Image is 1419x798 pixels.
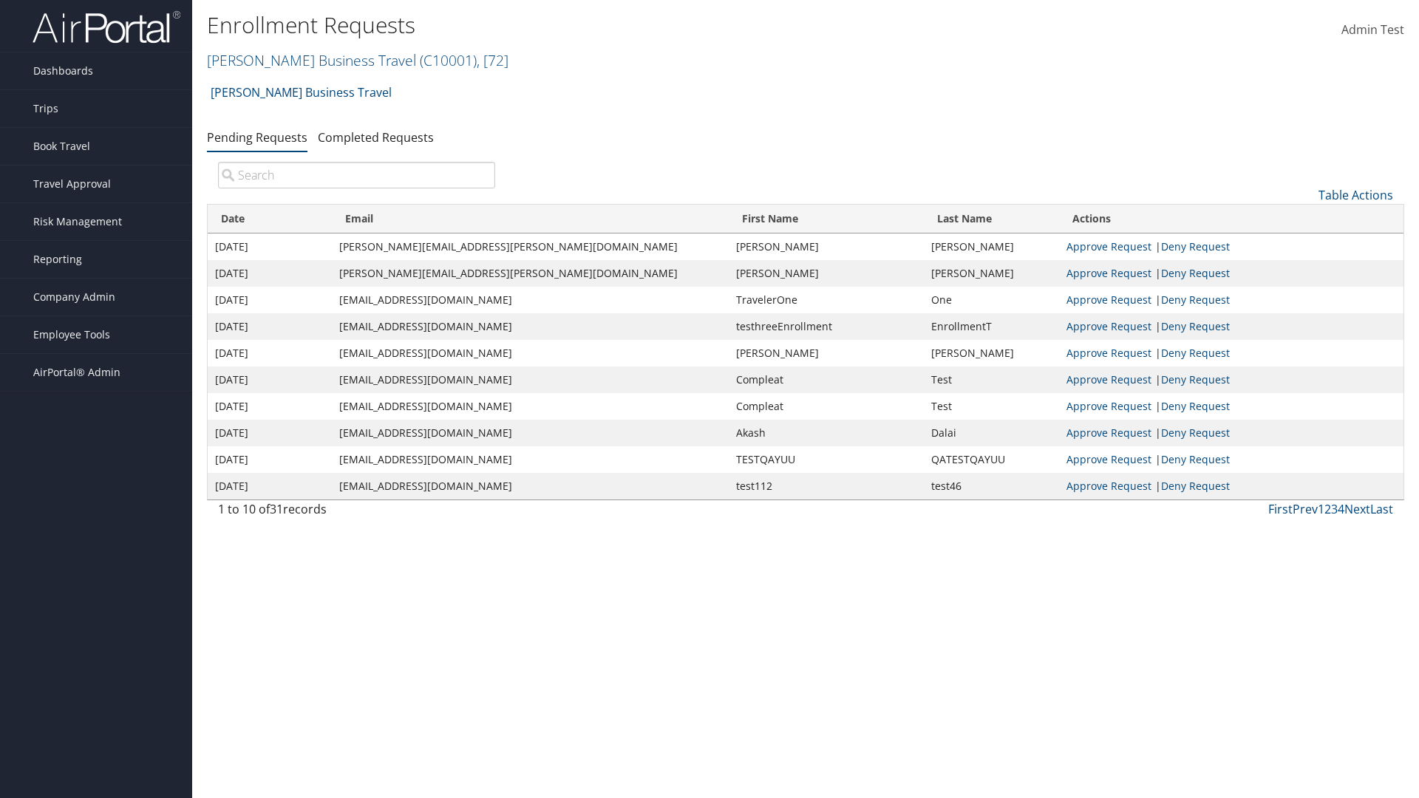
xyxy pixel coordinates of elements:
span: ( C10001 ) [420,50,477,70]
td: [EMAIL_ADDRESS][DOMAIN_NAME] [332,340,729,366]
input: Search [218,162,495,188]
td: testhreeEnrollment [729,313,923,340]
td: [EMAIL_ADDRESS][DOMAIN_NAME] [332,393,729,420]
a: Deny Request [1161,346,1230,360]
td: [DATE] [208,366,332,393]
td: One [924,287,1059,313]
td: TESTQAYUU [729,446,923,473]
span: Risk Management [33,203,122,240]
td: QATESTQAYUU [924,446,1059,473]
td: | [1059,233,1403,260]
span: , [ 72 ] [477,50,508,70]
td: | [1059,393,1403,420]
td: [PERSON_NAME][EMAIL_ADDRESS][PERSON_NAME][DOMAIN_NAME] [332,260,729,287]
span: Book Travel [33,128,90,165]
td: [PERSON_NAME] [924,260,1059,287]
a: Pending Requests [207,129,307,146]
span: Admin Test [1341,21,1404,38]
td: [DATE] [208,446,332,473]
span: AirPortal® Admin [33,354,120,391]
td: | [1059,313,1403,340]
td: [PERSON_NAME] [729,340,923,366]
span: Trips [33,90,58,127]
a: 1 [1318,501,1324,517]
a: Deny Request [1161,319,1230,333]
a: Approve Request [1066,426,1151,440]
a: Deny Request [1161,426,1230,440]
td: [EMAIL_ADDRESS][DOMAIN_NAME] [332,446,729,473]
th: First Name: activate to sort column ascending [729,205,923,233]
td: | [1059,366,1403,393]
a: Deny Request [1161,293,1230,307]
td: TravelerOne [729,287,923,313]
a: Deny Request [1161,372,1230,386]
a: 3 [1331,501,1338,517]
td: [PERSON_NAME][EMAIL_ADDRESS][PERSON_NAME][DOMAIN_NAME] [332,233,729,260]
td: EnrollmentT [924,313,1059,340]
td: [DATE] [208,420,332,446]
span: Employee Tools [33,316,110,353]
a: Deny Request [1161,399,1230,413]
td: | [1059,340,1403,366]
a: Approve Request [1066,239,1151,253]
th: Last Name: activate to sort column ascending [924,205,1059,233]
h1: Enrollment Requests [207,10,1005,41]
a: Table Actions [1318,187,1393,203]
a: Deny Request [1161,239,1230,253]
td: Dalai [924,420,1059,446]
td: [DATE] [208,473,332,499]
a: 2 [1324,501,1331,517]
td: [EMAIL_ADDRESS][DOMAIN_NAME] [332,420,729,446]
img: airportal-logo.png [33,10,180,44]
th: Date: activate to sort column descending [208,205,332,233]
td: Test [924,393,1059,420]
a: [PERSON_NAME] Business Travel [207,50,508,70]
td: | [1059,473,1403,499]
td: Test [924,366,1059,393]
a: Approve Request [1066,266,1151,280]
a: Approve Request [1066,399,1151,413]
a: First [1268,501,1293,517]
th: Actions [1059,205,1403,233]
span: Dashboards [33,52,93,89]
td: [DATE] [208,287,332,313]
span: Company Admin [33,279,115,316]
a: [PERSON_NAME] Business Travel [211,78,392,107]
a: Approve Request [1066,452,1151,466]
td: [EMAIL_ADDRESS][DOMAIN_NAME] [332,313,729,340]
td: | [1059,446,1403,473]
td: test46 [924,473,1059,499]
td: [DATE] [208,340,332,366]
td: Compleat [729,393,923,420]
a: 4 [1338,501,1344,517]
a: Approve Request [1066,479,1151,493]
td: [EMAIL_ADDRESS][DOMAIN_NAME] [332,366,729,393]
td: [PERSON_NAME] [729,233,923,260]
td: Compleat [729,366,923,393]
a: Approve Request [1066,372,1151,386]
td: [DATE] [208,233,332,260]
td: | [1059,287,1403,313]
span: 31 [270,501,283,517]
td: [PERSON_NAME] [924,233,1059,260]
a: Approve Request [1066,293,1151,307]
td: | [1059,260,1403,287]
td: [PERSON_NAME] [729,260,923,287]
td: [EMAIL_ADDRESS][DOMAIN_NAME] [332,473,729,499]
a: Admin Test [1341,7,1404,53]
td: [EMAIL_ADDRESS][DOMAIN_NAME] [332,287,729,313]
td: [DATE] [208,260,332,287]
td: [DATE] [208,313,332,340]
td: Akash [729,420,923,446]
a: Next [1344,501,1370,517]
td: [DATE] [208,393,332,420]
a: Completed Requests [318,129,434,146]
a: Deny Request [1161,452,1230,466]
td: [PERSON_NAME] [924,340,1059,366]
a: Approve Request [1066,319,1151,333]
div: 1 to 10 of records [218,500,495,525]
td: test112 [729,473,923,499]
a: Approve Request [1066,346,1151,360]
a: Deny Request [1161,479,1230,493]
a: Prev [1293,501,1318,517]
